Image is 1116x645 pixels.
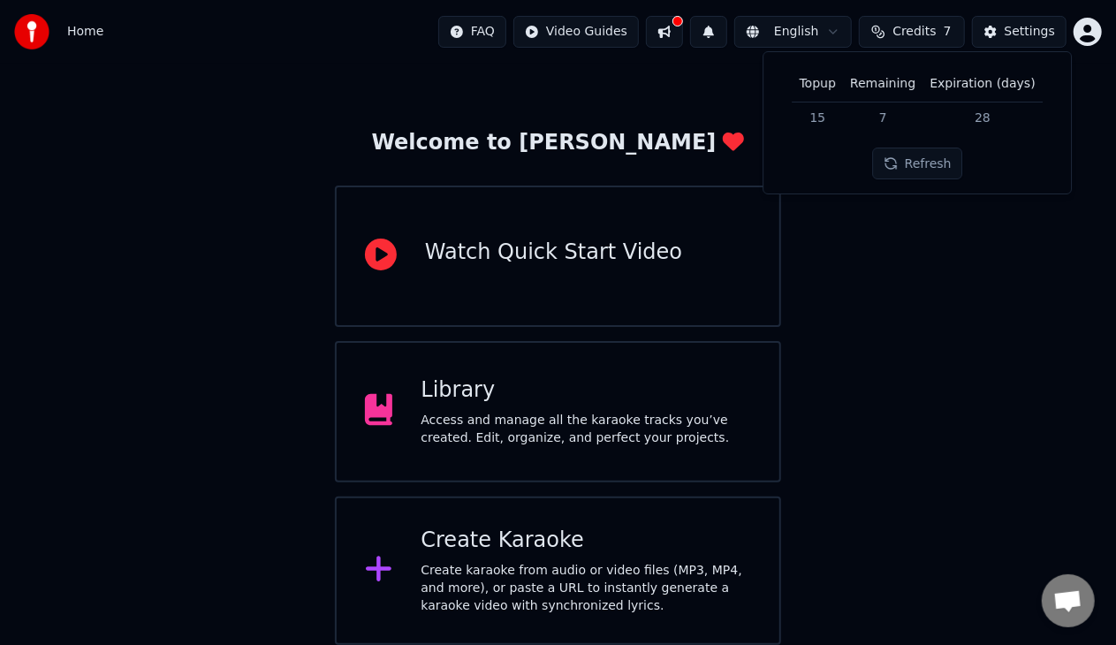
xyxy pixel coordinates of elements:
[843,66,922,102] th: Remaining
[513,16,639,48] button: Video Guides
[793,66,843,102] th: Topup
[421,412,751,447] div: Access and manage all the karaoke tracks you’ve created. Edit, organize, and perfect your projects.
[425,239,682,267] div: Watch Quick Start Video
[793,102,843,133] td: 15
[944,23,952,41] span: 7
[1042,574,1095,627] a: Open chat
[421,562,751,615] div: Create karaoke from audio or video files (MP3, MP4, and more), or paste a URL to instantly genera...
[922,102,1042,133] td: 28
[14,14,49,49] img: youka
[438,16,506,48] button: FAQ
[67,23,103,41] span: Home
[972,16,1067,48] button: Settings
[67,23,103,41] nav: breadcrumb
[421,376,751,405] div: Library
[843,102,922,133] td: 7
[372,129,745,157] div: Welcome to [PERSON_NAME]
[872,148,963,179] button: Refresh
[1005,23,1055,41] div: Settings
[421,527,751,555] div: Create Karaoke
[922,66,1042,102] th: Expiration (days)
[859,16,965,48] button: Credits7
[892,23,936,41] span: Credits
